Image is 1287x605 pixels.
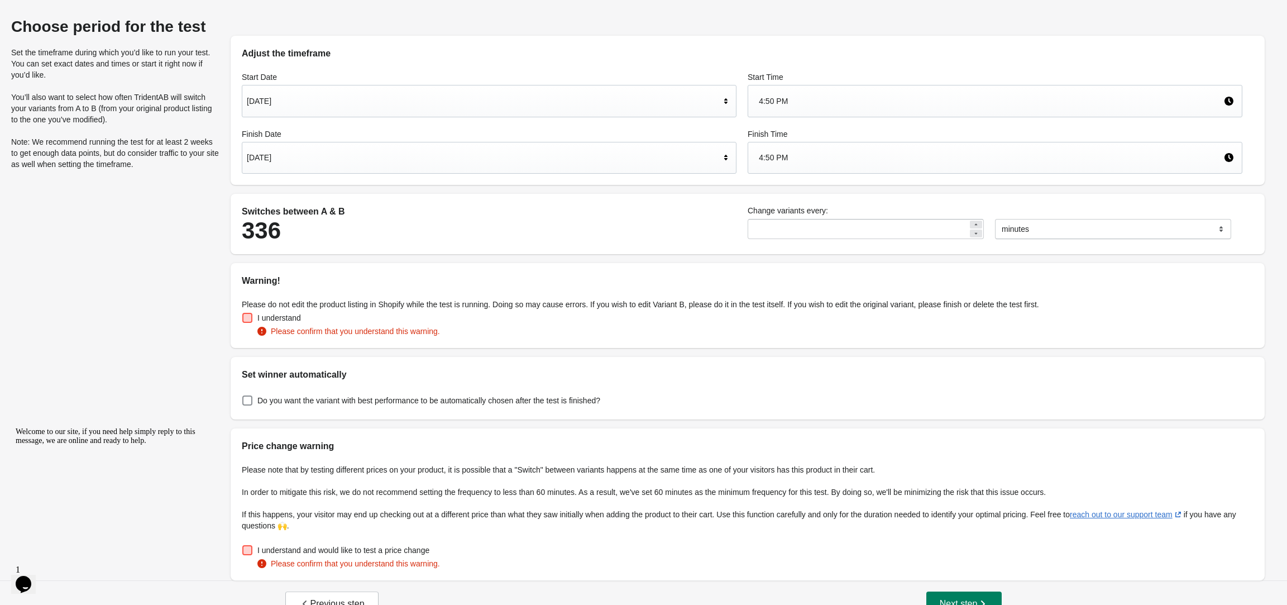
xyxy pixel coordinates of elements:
h2: Adjust the timeframe [242,47,1253,60]
span: Do you want the variant with best performance to be automatically chosen after the test is finished? [257,395,600,406]
div: [DATE] [247,147,720,168]
label: Finish Time [748,128,1242,140]
div: 336 [242,218,736,243]
div: Please confirm that you understand this warning. [257,326,1253,337]
p: Set the timeframe during which you’d like to run your test. You can set exact dates and times or ... [11,47,219,80]
iframe: chat widget [11,423,212,555]
p: In order to mitigate this risk, we do not recommend setting the frequency to less than 60 minutes... [242,487,1253,498]
label: Finish Date [242,128,736,140]
h2: Price change warning [242,440,1253,453]
label: Change variants every: [748,205,1242,216]
div: Choose period for the test [11,18,219,36]
div: 4:50 PM [759,90,1223,112]
div: Switches between A & B [242,205,736,218]
p: Please do not edit the product listing in Shopify while the test is running. Doing so may cause e... [242,299,1253,310]
iframe: chat widget [11,560,47,594]
p: Please note that by testing different prices on your product, it is possible that a "Switch" betw... [242,464,1253,475]
span: I understand and would like to test a price change [257,545,429,556]
div: Welcome to our site, if you need help simply reply to this message, we are online and ready to help. [4,4,205,22]
p: Note: We recommend running the test for at least 2 weeks to get enough data points, but do consid... [11,136,219,170]
h2: Warning! [242,274,1253,288]
div: Please confirm that you understand this warning. [257,558,1253,569]
label: Start Date [242,72,736,83]
a: reach out to our support team [1070,510,1184,519]
span: Welcome to our site, if you need help simply reply to this message, we are online and ready to help. [4,4,184,22]
h2: Set winner automatically [242,368,1253,382]
div: [DATE] [247,90,720,112]
span: I understand [257,312,301,323]
div: 4:50 PM [759,147,1223,168]
label: Start Time [748,72,1242,83]
p: If this happens, your visitor may end up checking out at a different price than what they saw ini... [242,509,1253,531]
p: You’ll also want to select how often TridentAB will switch your variants from A to B (from your o... [11,92,219,125]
